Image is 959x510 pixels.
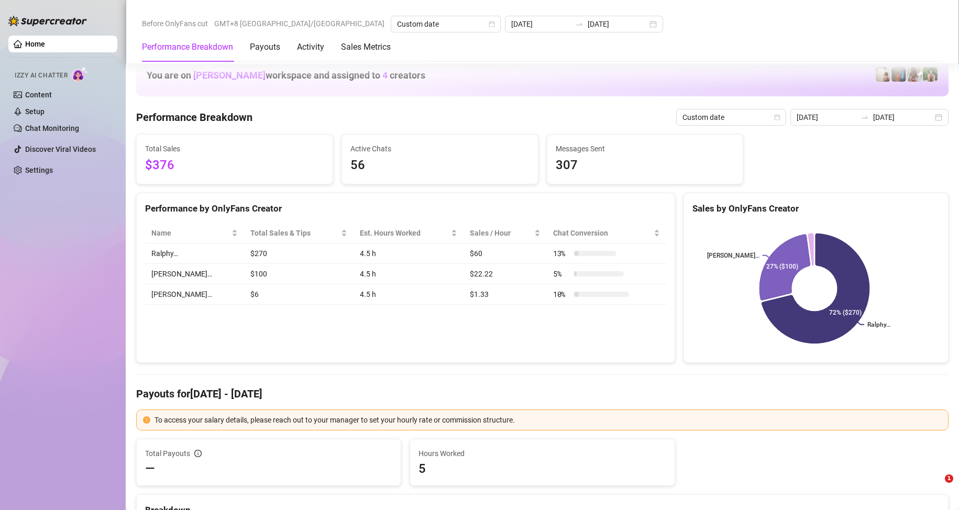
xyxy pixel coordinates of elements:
[145,448,190,459] span: Total Payouts
[556,143,735,154] span: Messages Sent
[945,474,953,483] span: 1
[861,113,869,121] span: to
[250,41,280,53] div: Payouts
[145,143,324,154] span: Total Sales
[354,264,464,284] td: 4.5 h
[923,474,949,500] iframe: Intercom live chat
[682,109,780,125] span: Custom date
[692,202,940,216] div: Sales by OnlyFans Creator
[25,91,52,99] a: Content
[145,202,666,216] div: Performance by OnlyFans Creator
[418,448,666,459] span: Hours Worked
[142,41,233,53] div: Performance Breakdown
[553,289,570,300] span: 10 %
[360,227,449,239] div: Est. Hours Worked
[418,460,666,477] span: 5
[923,67,938,82] img: Nathaniel
[575,20,583,28] span: to
[797,112,856,123] input: Start date
[511,18,571,30] input: Start date
[72,66,88,82] img: AI Chatter
[553,268,570,280] span: 5 %
[575,20,583,28] span: swap-right
[145,284,244,305] td: [PERSON_NAME]…
[145,243,244,264] td: Ralphy…
[244,223,354,243] th: Total Sales & Tips
[143,416,150,424] span: exclamation-circle
[194,450,202,457] span: info-circle
[547,223,666,243] th: Chat Conversion
[464,284,547,305] td: $1.33
[297,41,324,53] div: Activity
[382,70,388,81] span: 4
[136,386,949,401] h4: Payouts for [DATE] - [DATE]
[25,145,96,153] a: Discover Viral Videos
[250,227,339,239] span: Total Sales & Tips
[861,113,869,121] span: swap-right
[354,284,464,305] td: 4.5 h
[145,156,324,175] span: $376
[214,16,384,31] span: GMT+8 [GEOGRAPHIC_DATA]/[GEOGRAPHIC_DATA]
[193,70,266,81] span: [PERSON_NAME]
[891,67,906,82] img: Wayne
[151,227,229,239] span: Name
[244,243,354,264] td: $270
[556,156,735,175] span: 307
[136,110,252,125] h4: Performance Breakdown
[553,227,652,239] span: Chat Conversion
[470,227,532,239] span: Sales / Hour
[145,264,244,284] td: [PERSON_NAME]…
[15,71,68,81] span: Izzy AI Chatter
[774,114,780,120] span: calendar
[147,70,425,81] h1: You are on workspace and assigned to creators
[464,243,547,264] td: $60
[25,107,45,116] a: Setup
[489,21,495,27] span: calendar
[25,124,79,132] a: Chat Monitoring
[867,321,890,328] text: Ralphy…
[142,16,208,31] span: Before OnlyFans cut
[707,252,759,259] text: [PERSON_NAME]…
[350,143,530,154] span: Active Chats
[464,223,547,243] th: Sales / Hour
[145,460,155,477] span: —
[25,40,45,48] a: Home
[873,112,933,123] input: End date
[397,16,494,32] span: Custom date
[588,18,647,30] input: End date
[341,41,391,53] div: Sales Metrics
[553,248,570,259] span: 13 %
[145,223,244,243] th: Name
[907,67,922,82] img: Nathaniel
[354,243,464,264] td: 4.5 h
[350,156,530,175] span: 56
[464,264,547,284] td: $22.22
[244,264,354,284] td: $100
[8,16,87,26] img: logo-BBDzfeDw.svg
[155,414,942,426] div: To access your salary details, please reach out to your manager to set your hourly rate or commis...
[25,166,53,174] a: Settings
[876,67,890,82] img: Ralphy
[244,284,354,305] td: $6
